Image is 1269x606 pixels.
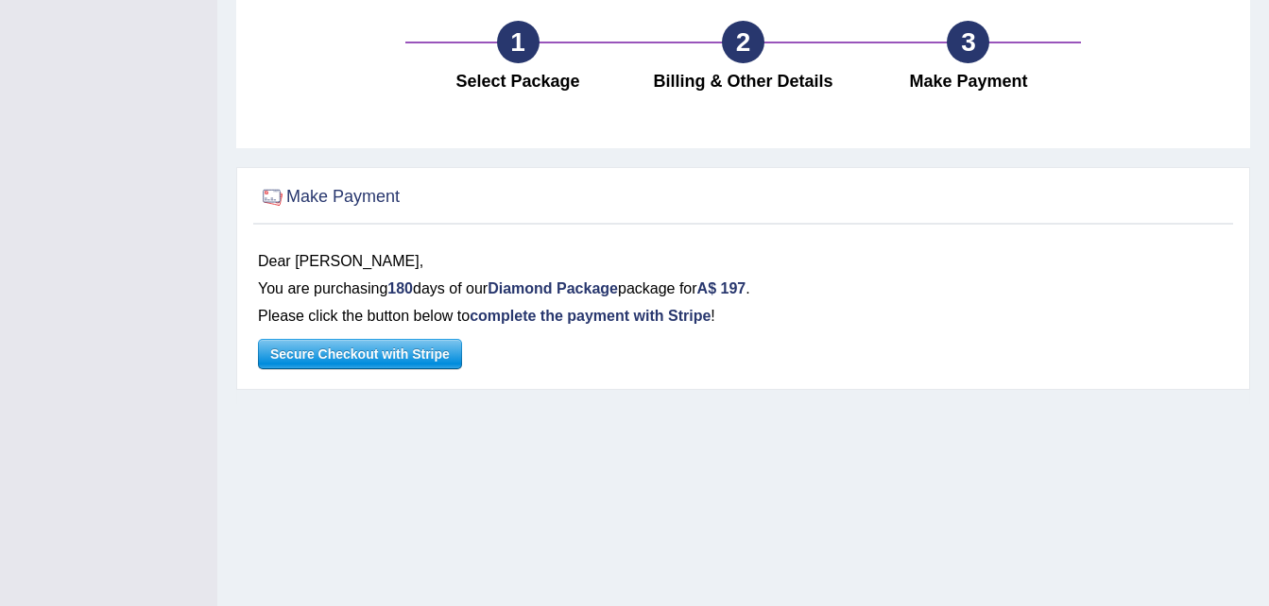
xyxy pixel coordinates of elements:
[259,340,461,368] span: Secure Checkout with Stripe
[722,21,764,63] div: 2
[258,248,1228,276] div: Dear [PERSON_NAME],
[387,280,413,296] b: 180
[866,73,1072,92] h4: Make Payment
[947,21,989,63] div: 3
[488,280,618,296] b: Diamond Package
[258,339,462,369] button: Secure Checkout with Stripe
[258,276,1228,330] p: You are purchasing days of our package for . Please click the button below to !
[470,308,711,324] b: complete the payment with Stripe
[497,21,540,63] div: 1
[697,280,746,296] b: A$ 197
[258,183,400,211] h2: Make Payment
[415,73,621,92] h4: Select Package
[640,73,846,92] h4: Billing & Other Details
